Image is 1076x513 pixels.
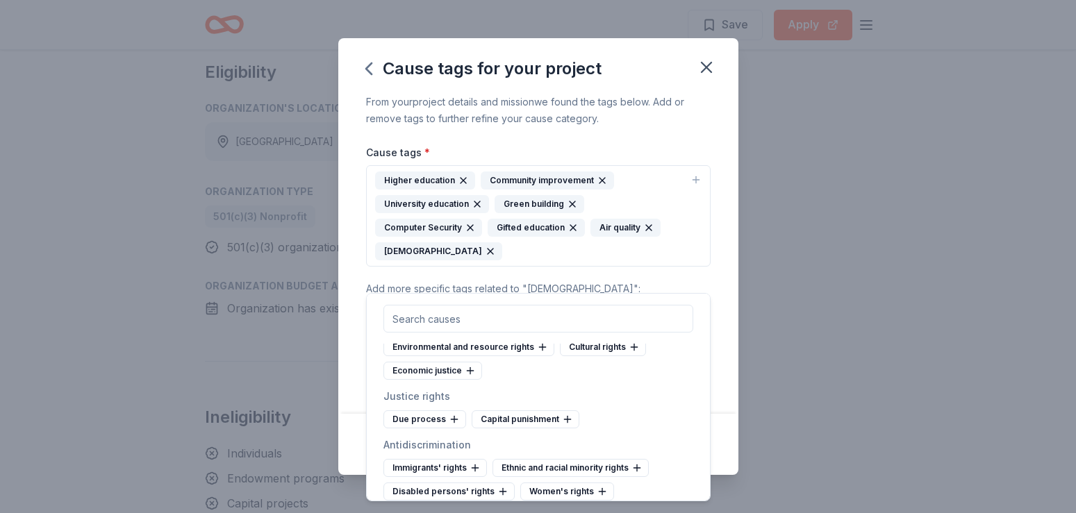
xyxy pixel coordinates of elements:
input: Search causes [383,305,693,333]
div: Ethnic and racial minority rights [493,459,649,477]
button: Higher educationCommunity improvementUniversity educationGreen buildingComputer SecurityGifted ed... [366,165,711,267]
div: Antidiscrimination [383,437,693,453]
div: Disabled persons' rights [383,482,515,501]
div: Add more specific tags related to "[DEMOGRAPHIC_DATA]" : [366,280,711,297]
div: Economic justice [383,362,482,380]
div: Computer Security [375,219,482,237]
div: [DEMOGRAPHIC_DATA] [375,242,502,260]
div: Immigrants' rights [383,459,487,477]
div: Green building [495,195,584,213]
div: Justice rights [383,388,693,405]
div: Community improvement [481,171,614,190]
div: University education [375,195,489,213]
div: Air quality [590,219,661,237]
div: Cultural rights [560,338,646,356]
div: Higher education [375,171,475,190]
div: Capital punishment [472,410,579,428]
div: Gifted education [488,219,585,237]
div: Due process [383,410,466,428]
div: Cause tags for your project [366,58,602,80]
div: From your project details and mission we found the tags below. Add or remove tags to further refi... [366,94,711,127]
label: Cause tags [366,146,430,160]
div: Women's rights [520,482,614,501]
div: Environmental and resource rights [383,338,554,356]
